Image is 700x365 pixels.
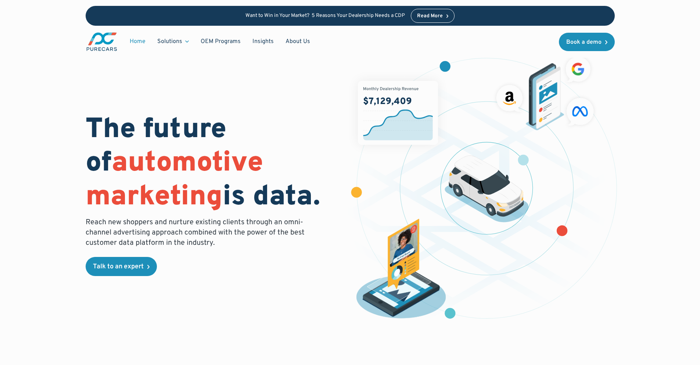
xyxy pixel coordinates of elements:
div: Solutions [157,37,182,46]
img: ads on social media and advertising partners [493,53,598,130]
a: Read More [411,9,455,23]
a: Insights [247,35,280,49]
a: Home [124,35,151,49]
img: chart showing monthly dealership revenue of $7m [358,81,438,145]
a: main [86,32,118,52]
img: illustration of a vehicle [445,155,529,222]
img: purecars logo [86,32,118,52]
a: About Us [280,35,316,49]
a: Book a demo [559,33,615,51]
a: Talk to an expert [86,257,157,276]
h1: The future of is data. [86,114,341,214]
div: Solutions [151,35,195,49]
span: automotive marketing [86,146,263,215]
p: Want to Win in Your Market? 5 Reasons Your Dealership Needs a CDP [245,13,405,19]
div: Talk to an expert [93,264,144,270]
img: persona of a buyer [349,219,452,322]
p: Reach new shoppers and nurture existing clients through an omni-channel advertising approach comb... [86,217,309,248]
div: Book a demo [566,39,602,45]
a: OEM Programs [195,35,247,49]
div: Read More [417,14,443,19]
